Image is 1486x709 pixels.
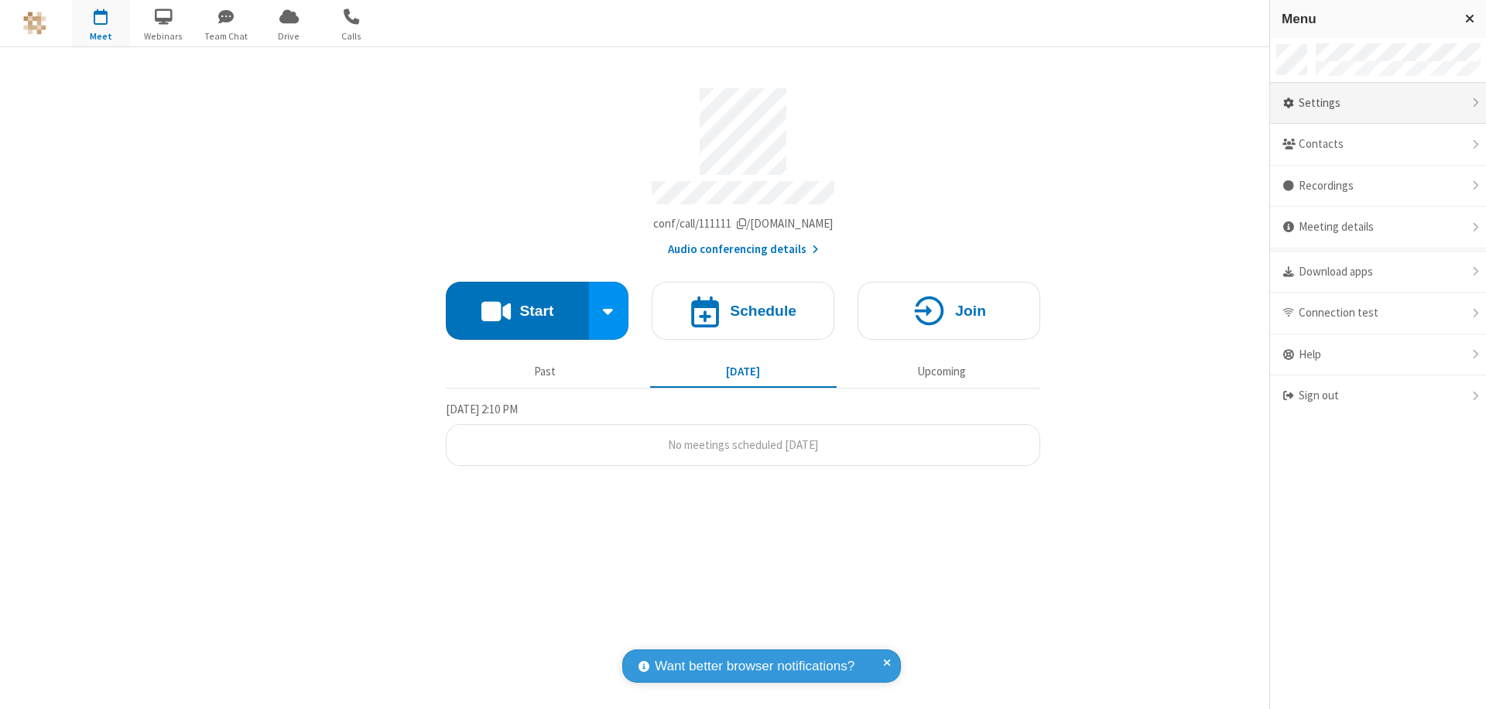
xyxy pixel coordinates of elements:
[650,357,837,386] button: [DATE]
[23,12,46,35] img: QA Selenium DO NOT DELETE OR CHANGE
[446,282,589,340] button: Start
[1270,252,1486,293] div: Download apps
[1270,124,1486,166] div: Contacts
[1270,83,1486,125] div: Settings
[1270,375,1486,416] div: Sign out
[323,29,381,43] span: Calls
[446,77,1040,259] section: Account details
[1270,293,1486,334] div: Connection test
[1270,334,1486,376] div: Help
[1282,12,1451,26] h3: Menu
[668,241,819,259] button: Audio conferencing details
[1270,166,1486,207] div: Recordings
[1270,207,1486,248] div: Meeting details
[652,282,834,340] button: Schedule
[519,303,553,318] h4: Start
[452,357,639,386] button: Past
[260,29,318,43] span: Drive
[135,29,193,43] span: Webinars
[730,303,796,318] h4: Schedule
[858,282,1040,340] button: Join
[653,215,834,233] button: Copy my meeting room linkCopy my meeting room link
[653,216,834,231] span: Copy my meeting room link
[446,402,518,416] span: [DATE] 2:10 PM
[446,400,1040,467] section: Today's Meetings
[197,29,255,43] span: Team Chat
[955,303,986,318] h4: Join
[589,282,629,340] div: Start conference options
[655,656,854,676] span: Want better browser notifications?
[72,29,130,43] span: Meet
[668,437,818,452] span: No meetings scheduled [DATE]
[848,357,1035,386] button: Upcoming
